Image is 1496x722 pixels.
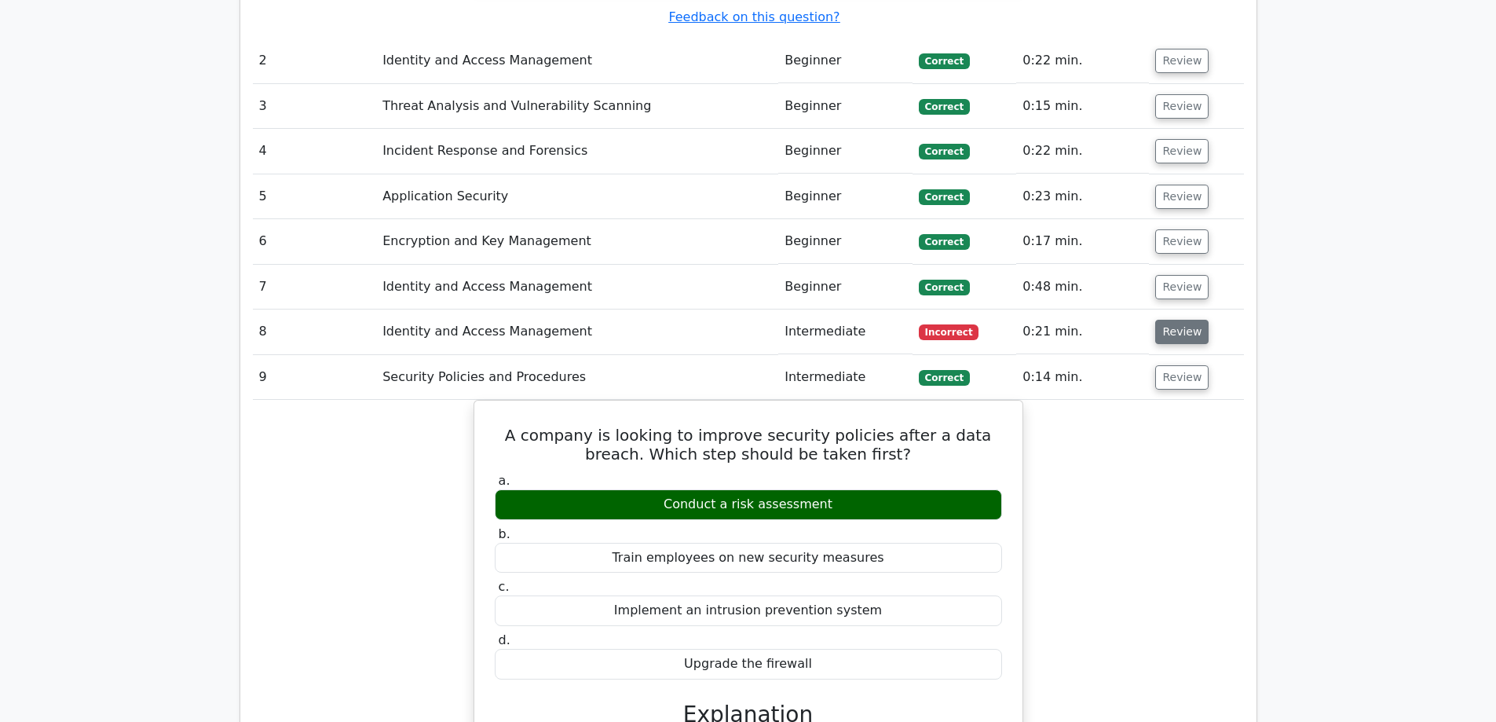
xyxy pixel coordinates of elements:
[495,489,1002,520] div: Conduct a risk assessment
[919,53,970,69] span: Correct
[1016,265,1149,310] td: 0:48 min.
[778,310,912,354] td: Intermediate
[376,129,778,174] td: Incident Response and Forensics
[253,84,377,129] td: 3
[1155,365,1209,390] button: Review
[1016,84,1149,129] td: 0:15 min.
[1016,174,1149,219] td: 0:23 min.
[1016,129,1149,174] td: 0:22 min.
[1016,219,1149,264] td: 0:17 min.
[499,579,510,594] span: c.
[376,174,778,219] td: Application Security
[376,84,778,129] td: Threat Analysis and Vulnerability Scanning
[1155,94,1209,119] button: Review
[499,526,510,541] span: b.
[376,265,778,310] td: Identity and Access Management
[668,9,839,24] a: Feedback on this question?
[253,265,377,310] td: 7
[376,355,778,400] td: Security Policies and Procedures
[919,324,979,340] span: Incorrect
[919,234,970,250] span: Correct
[253,310,377,354] td: 8
[376,310,778,354] td: Identity and Access Management
[778,219,912,264] td: Beginner
[499,632,510,647] span: d.
[1016,310,1149,354] td: 0:21 min.
[919,99,970,115] span: Correct
[253,355,377,400] td: 9
[253,129,377,174] td: 4
[253,38,377,83] td: 2
[919,189,970,205] span: Correct
[919,144,970,159] span: Correct
[778,129,912,174] td: Beginner
[1155,49,1209,73] button: Review
[253,219,377,264] td: 6
[499,473,510,488] span: a.
[1155,320,1209,344] button: Review
[919,370,970,386] span: Correct
[919,280,970,295] span: Correct
[1155,229,1209,254] button: Review
[376,219,778,264] td: Encryption and Key Management
[1155,275,1209,299] button: Review
[495,649,1002,680] div: Upgrade the firewall
[778,355,912,400] td: Intermediate
[778,174,912,219] td: Beginner
[1016,38,1149,83] td: 0:22 min.
[778,38,912,83] td: Beginner
[778,265,912,310] td: Beginner
[495,596,1002,626] div: Implement an intrusion prevention system
[1155,139,1209,163] button: Review
[376,38,778,83] td: Identity and Access Management
[253,174,377,219] td: 5
[778,84,912,129] td: Beginner
[1016,355,1149,400] td: 0:14 min.
[495,543,1002,574] div: Train employees on new security measures
[493,426,1004,464] h5: A company is looking to improve security policies after a data breach. Which step should be taken...
[1155,185,1209,209] button: Review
